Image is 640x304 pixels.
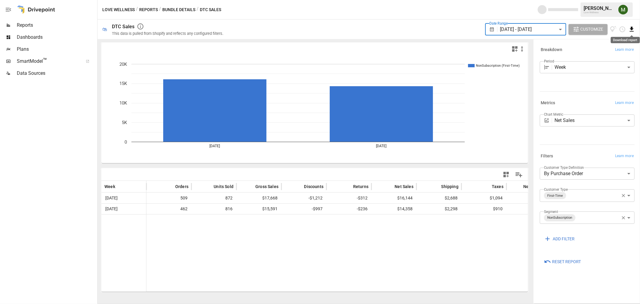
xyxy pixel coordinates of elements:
[17,22,96,29] span: Reports
[611,37,640,43] div: Download report
[102,6,135,14] button: Love Wellness
[376,144,387,148] text: [DATE]
[353,184,368,190] span: Returns
[136,6,138,14] div: /
[295,182,303,191] button: Sort
[255,184,278,190] span: Gross Sales
[628,26,635,33] button: Download report
[555,61,635,73] div: Week
[159,6,161,14] div: /
[444,193,458,203] span: $2,688
[210,144,220,148] text: [DATE]
[112,31,223,36] div: This data is pulled from Shopify and reflects any configured filters.
[119,62,127,67] text: 20K
[104,204,119,214] span: [DATE]
[205,182,213,191] button: Sort
[166,182,175,191] button: Sort
[308,193,323,203] span: -$1,212
[197,6,199,14] div: /
[545,192,565,199] span: First-Time
[17,34,96,41] span: Dashboards
[17,70,96,77] span: Data Sources
[224,204,233,214] span: 816
[104,193,119,203] span: [DATE]
[489,21,508,26] label: Date Range
[544,187,568,192] label: Customer Type
[569,24,608,35] button: Customize
[615,153,634,159] span: Learn more
[122,120,127,125] text: 5K
[432,182,441,191] button: Sort
[492,184,503,190] span: Taxes
[540,256,585,267] button: Reset Report
[540,233,579,244] button: ADD FILTER
[396,204,413,214] span: $14,358
[584,5,615,11] div: [PERSON_NAME]
[17,58,79,65] span: SmartModel
[476,64,520,68] text: NonSubscription (First-Time)
[246,182,255,191] button: Sort
[553,235,575,243] span: ADD FILTER
[344,182,353,191] button: Sort
[179,193,188,203] span: 509
[386,182,394,191] button: Sort
[261,204,278,214] span: $15,591
[116,182,124,191] button: Sort
[544,209,558,214] label: Segment
[500,23,566,35] div: [DATE] - [DATE]
[541,153,553,160] h6: Filters
[492,204,503,214] span: $910
[541,100,555,106] h6: Metrics
[101,55,529,163] svg: A chart.
[514,182,523,191] button: Sort
[489,193,503,203] span: $1,094
[581,26,603,33] span: Customize
[512,168,526,181] button: Manage Columns
[615,100,634,106] span: Learn more
[139,6,158,14] button: Reports
[104,184,115,190] span: Week
[112,24,134,29] div: DTC Sales
[214,184,233,190] span: Units Sold
[179,204,188,214] span: 462
[584,11,615,14] div: Love Wellness
[545,214,575,221] span: NonSubscription
[555,114,635,126] div: Net Sales
[43,57,47,64] span: ™
[615,1,632,18] button: Meredith Lacasse
[162,6,195,14] button: Bundle Details
[444,204,458,214] span: $2,298
[523,184,548,190] span: Net Revenue
[102,26,107,32] div: 🛍
[552,258,581,266] span: Reset Report
[615,47,634,53] span: Learn more
[224,193,233,203] span: 872
[304,184,323,190] span: Discounts
[396,193,413,203] span: $16,144
[17,46,96,53] span: Plans
[618,5,628,14] img: Meredith Lacasse
[119,81,127,87] text: 15K
[261,193,278,203] span: $17,668
[175,184,188,190] span: Orders
[311,204,323,214] span: -$997
[544,112,563,117] label: Chart Metric
[395,184,413,190] span: Net Sales
[544,165,584,170] label: Customer Type Definition
[441,184,458,190] span: Shipping
[356,193,368,203] span: -$312
[540,168,635,180] div: By Purchase Order
[356,204,368,214] span: -$236
[544,59,554,64] label: Period
[619,26,626,33] button: Schedule report
[119,100,127,106] text: 10K
[125,139,127,145] text: 0
[610,24,617,35] button: View documentation
[541,47,562,53] h6: Breakdown
[483,182,491,191] button: Sort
